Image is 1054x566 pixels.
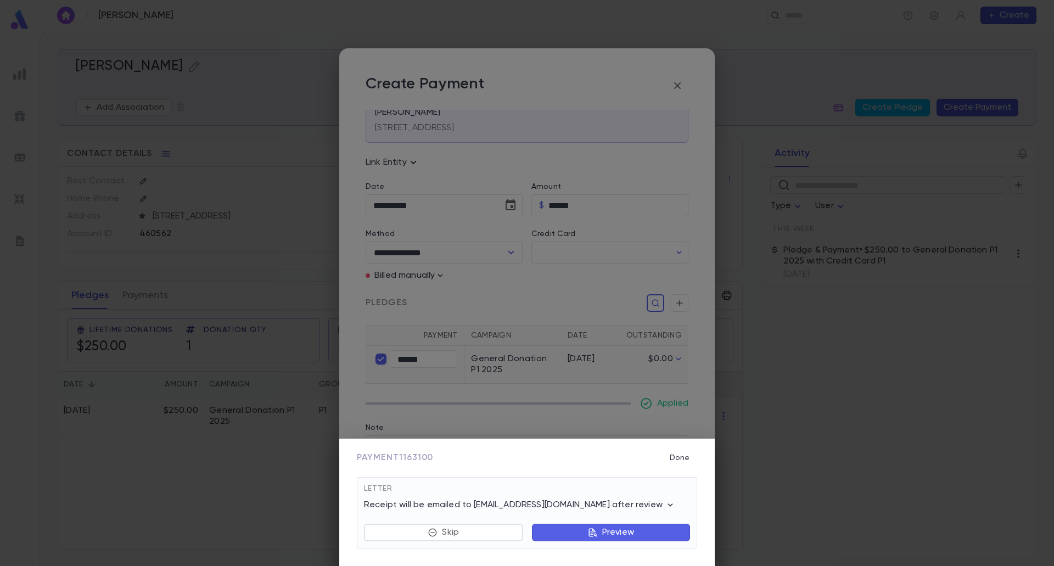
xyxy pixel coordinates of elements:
[442,527,459,538] p: Skip
[662,447,697,468] button: Done
[364,524,523,541] button: Skip
[602,527,634,538] p: Preview
[364,484,690,500] div: Letter
[364,500,676,511] p: Receipt will be emailed to [EMAIL_ADDRESS][DOMAIN_NAME] after review
[532,524,690,541] button: Preview
[357,452,433,463] span: Payment 1163100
